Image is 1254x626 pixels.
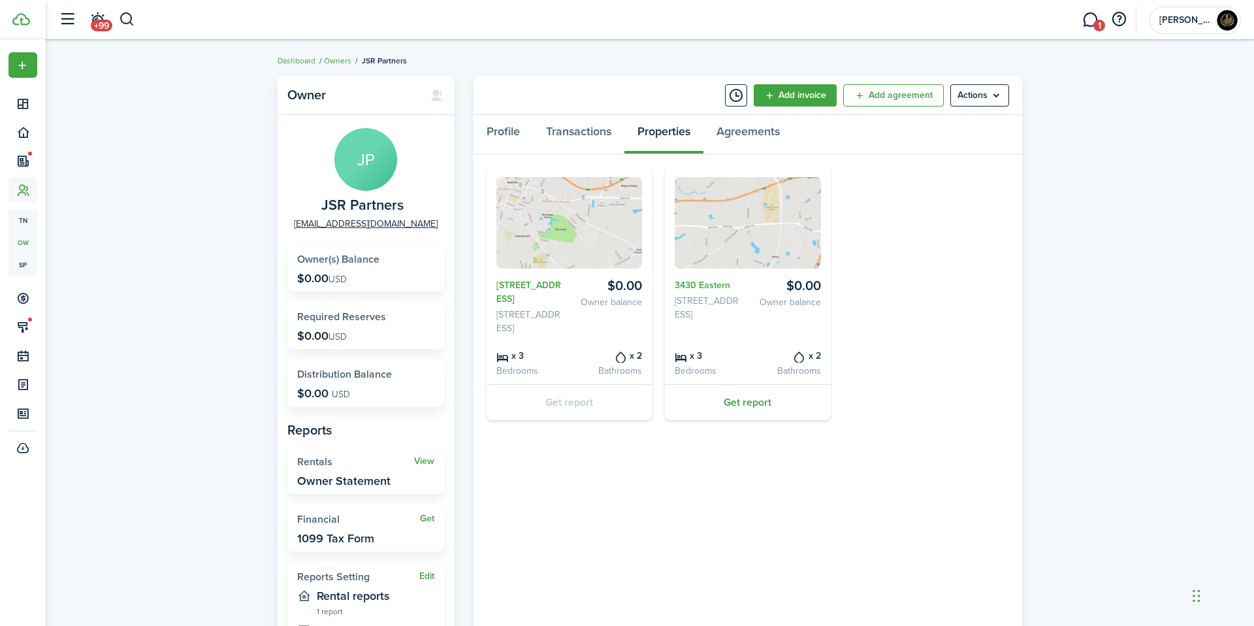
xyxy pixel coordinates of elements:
[317,589,434,602] widget-stats-description: Rental reports
[1078,3,1102,37] a: Messaging
[414,456,434,467] a: View
[297,329,347,342] p: $0.00
[752,278,820,293] card-listing-title: $0.00
[752,348,820,363] card-listing-title: x 2
[1189,563,1254,626] iframe: Chat Widget
[334,128,397,191] avatar-text: JP
[294,217,438,231] a: [EMAIL_ADDRESS][DOMAIN_NAME]
[287,88,417,103] panel-main-title: Owner
[329,330,347,344] span: USD
[119,8,135,31] button: Search
[8,52,37,78] button: Open menu
[1217,10,1238,31] img: Harlie
[1093,20,1105,31] span: 1
[55,7,80,32] button: Open sidebar
[1108,8,1130,31] button: Open resource center
[1193,576,1200,616] div: Drag
[297,514,420,525] widget-stats-title: Financial
[362,55,407,67] span: JSR Partners
[474,115,533,154] a: Profile
[297,254,434,265] widget-stats-title: Owner(s) Balance
[496,278,564,306] a: [STREET_ADDRESS]
[297,369,434,380] widget-stats-title: Distribution Balance
[278,55,315,67] a: Dashboard
[287,420,444,440] panel-main-subtitle: Reports
[752,295,820,309] card-listing-description: Owner balance
[496,177,642,269] img: Avatar
[574,348,642,363] card-listing-title: x 2
[950,84,1009,107] menu-btn: Actions
[574,278,642,293] card-listing-title: $0.00
[665,384,830,420] a: Get report
[85,3,110,37] a: Notifications
[12,13,30,25] img: TenantCloud
[419,571,434,582] button: Edit
[324,55,351,67] a: Owners
[950,84,1009,107] button: Open menu
[675,278,743,292] a: 3430 Eastern
[754,84,837,107] button: Add invoice
[675,348,743,363] card-listing-title: x 3
[754,84,837,107] button: Open menu
[91,20,112,31] span: +99
[321,197,404,214] span: JSR Partners
[317,604,434,618] widget-stats-subtitle: 1 report
[297,311,434,323] widget-stats-title: Required Reserves
[297,456,414,468] widget-stats-title: Rentals
[8,209,37,231] a: tn
[675,177,820,269] img: Avatar
[675,364,743,378] card-listing-description: Bedrooms
[574,295,642,309] card-listing-description: Owner balance
[533,115,624,154] a: Transactions
[496,348,564,363] card-listing-title: x 3
[420,514,434,524] a: Get
[703,115,793,154] a: Agreements
[496,364,564,378] card-listing-description: Bedrooms
[496,308,564,335] address: [STREET_ADDRESS]
[8,231,37,254] a: ow
[297,571,419,583] widget-stats-title: Reports Setting
[329,272,347,286] span: USD
[843,84,944,107] a: Add agreement
[297,272,347,285] p: $0.00
[297,532,374,545] widget-stats-description: 1099 Tax Form
[332,387,350,401] span: USD
[675,294,743,321] address: [STREET_ADDRESS]
[297,385,329,402] span: $0.00
[1159,16,1212,25] span: Harlie
[297,474,391,487] widget-stats-description: Owner Statement
[752,364,820,378] card-listing-description: Bathrooms
[574,364,642,378] card-listing-description: Bathrooms
[725,84,747,107] button: Timeline
[8,254,37,276] a: sp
